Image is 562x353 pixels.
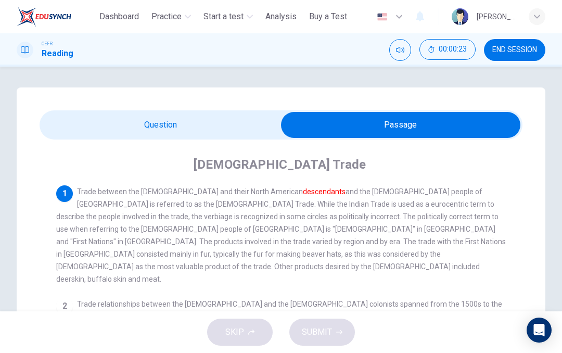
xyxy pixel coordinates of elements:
a: ELTC logo [17,6,95,27]
div: Open Intercom Messenger [527,318,552,343]
div: 2 [56,298,73,314]
span: Dashboard [99,10,139,23]
div: Hide [419,39,476,61]
span: Start a test [203,10,244,23]
div: Mute [389,39,411,61]
h4: [DEMOGRAPHIC_DATA] Trade [194,156,366,173]
span: Buy a Test [309,10,347,23]
button: Analysis [261,7,301,26]
span: Trade between the [DEMOGRAPHIC_DATA] and their North American and the [DEMOGRAPHIC_DATA] people o... [56,187,506,283]
button: Dashboard [95,7,143,26]
button: Practice [147,7,195,26]
span: Analysis [265,10,297,23]
span: CEFR [42,40,53,47]
div: 1 [56,185,73,202]
span: 00:00:23 [439,45,467,54]
font: descendants [303,187,346,196]
button: END SESSION [484,39,545,61]
button: Buy a Test [305,7,351,26]
img: ELTC logo [17,6,71,27]
span: END SESSION [492,46,537,54]
div: [PERSON_NAME] [477,10,516,23]
button: 00:00:23 [419,39,476,60]
h1: Reading [42,47,73,60]
span: Practice [151,10,182,23]
img: Profile picture [452,8,468,25]
img: en [376,13,389,21]
button: Start a test [199,7,257,26]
